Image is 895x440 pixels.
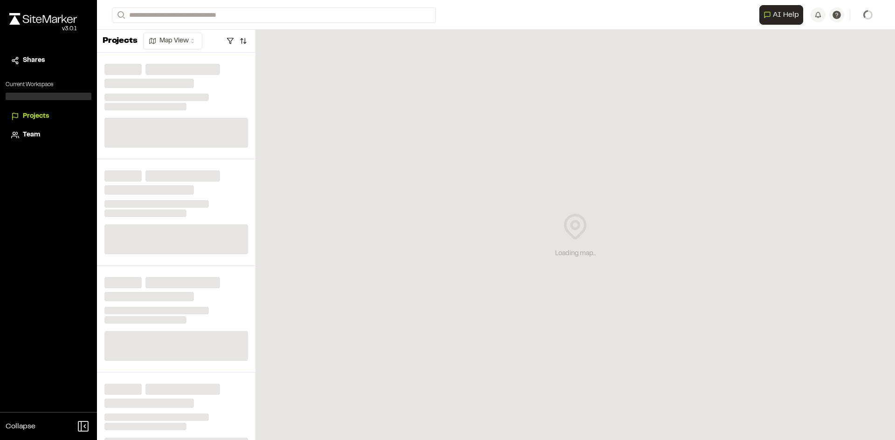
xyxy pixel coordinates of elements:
[103,35,138,47] p: Projects
[555,249,596,259] div: Loading map...
[759,5,803,25] button: Open AI Assistant
[11,130,86,140] a: Team
[9,13,77,25] img: rebrand.png
[9,25,77,33] div: Oh geez...please don't...
[773,9,799,20] span: AI Help
[11,111,86,122] a: Projects
[11,55,86,66] a: Shares
[23,55,45,66] span: Shares
[6,421,35,432] span: Collapse
[23,130,40,140] span: Team
[23,111,49,122] span: Projects
[6,81,91,89] p: Current Workspace
[112,7,129,23] button: Search
[759,5,807,25] div: Open AI Assistant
